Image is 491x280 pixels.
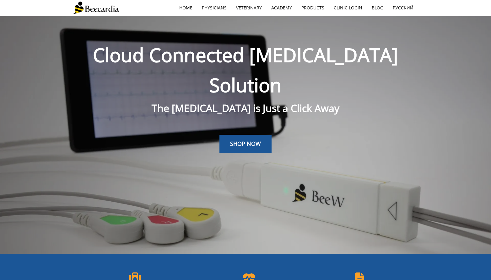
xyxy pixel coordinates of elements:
a: Blog [367,1,388,15]
a: Academy [267,1,297,15]
a: Products [297,1,329,15]
a: home [175,1,197,15]
a: Physicians [197,1,231,15]
span: Cloud Connected [MEDICAL_DATA] Solution [93,42,398,98]
a: SHOP NOW [219,135,272,153]
img: Beecardia [73,2,119,14]
span: The [MEDICAL_DATA] is Just a Click Away [152,101,339,115]
a: Clinic Login [329,1,367,15]
a: Русский [388,1,418,15]
a: Veterinary [231,1,267,15]
span: SHOP NOW [230,140,261,147]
